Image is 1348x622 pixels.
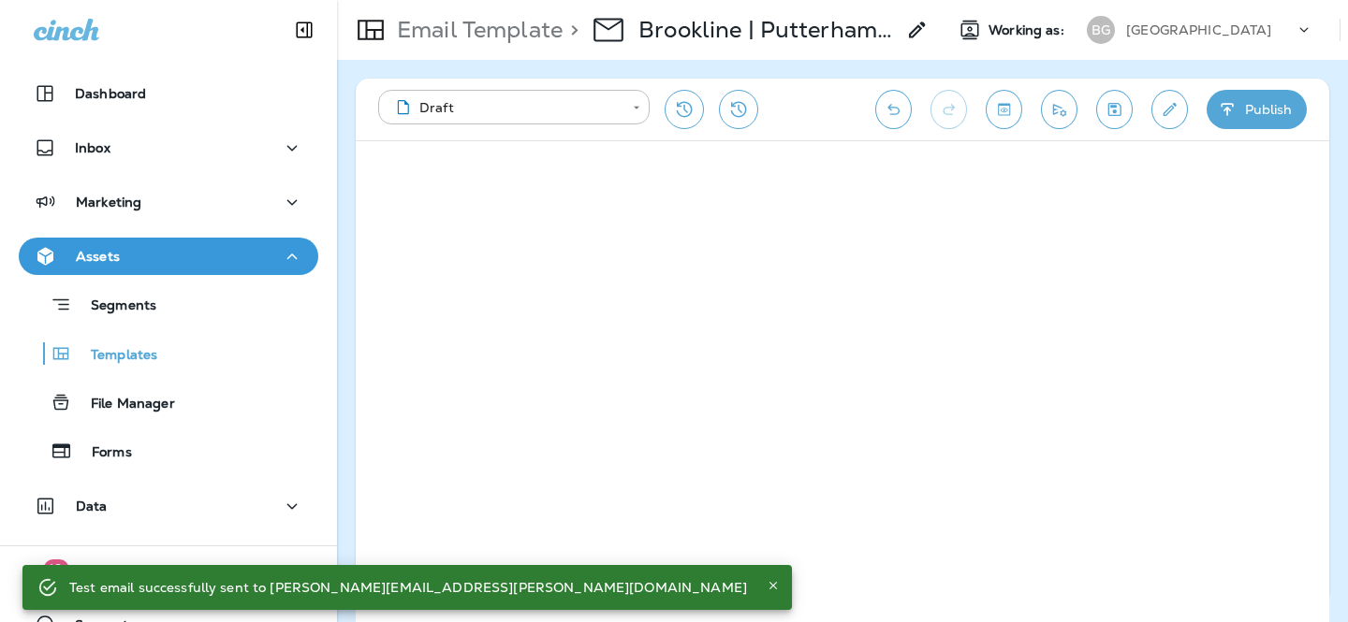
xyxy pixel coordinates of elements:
div: Draft [391,98,620,117]
button: Undo [875,90,912,129]
button: Segments [19,284,318,325]
div: Test email successfully sent to [PERSON_NAME][EMAIL_ADDRESS][PERSON_NAME][DOMAIN_NAME] [69,571,747,604]
p: Marketing [76,195,141,210]
button: Dashboard [19,75,318,112]
span: 19 [43,559,68,578]
button: Toggle preview [986,90,1022,129]
span: Working as: [989,22,1068,38]
button: Assets [19,238,318,275]
p: Dashboard [75,86,146,101]
p: Templates [72,347,157,365]
p: [GEOGRAPHIC_DATA] [1126,22,1271,37]
button: 19What's New [19,561,318,599]
button: Send test email [1041,90,1077,129]
p: Brookline | Putterham Times 25 2025 - 8/8 [638,16,895,44]
button: Inbox [19,129,318,166]
p: Email Template [389,16,563,44]
button: View Changelog [719,90,758,129]
p: File Manager [72,396,175,413]
button: Templates [19,334,318,373]
button: Close [762,574,784,597]
button: Forms [19,431,318,470]
div: BG [1087,16,1115,44]
button: Marketing [19,183,318,221]
button: Collapse Sidebar [278,11,330,49]
button: Data [19,487,318,525]
p: > [563,16,579,44]
p: Forms [73,444,132,462]
button: Restore from previous version [665,90,704,129]
button: Publish [1207,90,1307,129]
button: Save [1096,90,1133,129]
p: Assets [76,249,120,264]
p: Segments [72,297,156,316]
p: Inbox [75,140,110,155]
button: Edit details [1151,90,1188,129]
button: File Manager [19,383,318,422]
p: Data [76,499,108,514]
